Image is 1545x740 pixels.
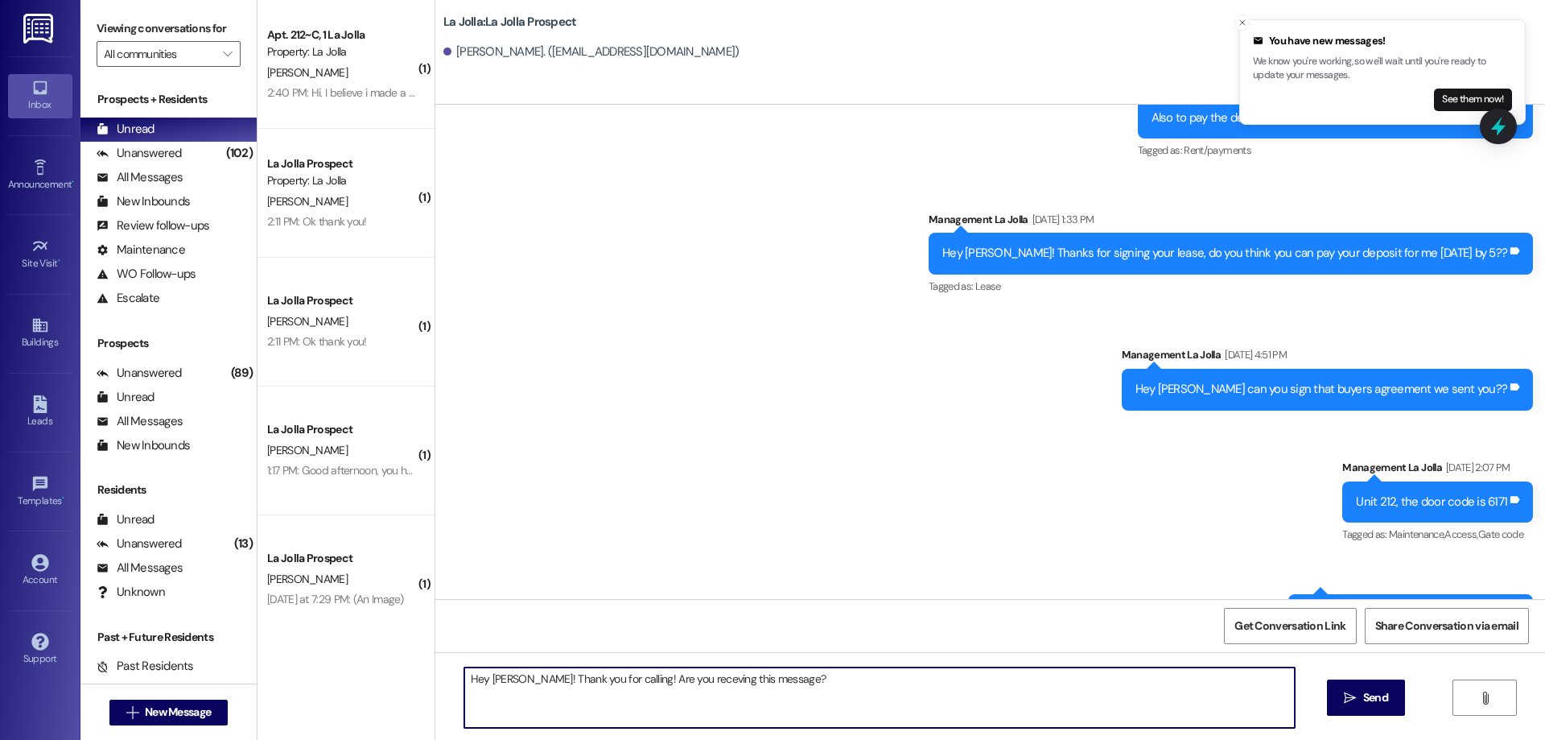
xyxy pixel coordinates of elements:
[975,279,1001,293] span: Lease
[1344,692,1356,705] i: 
[267,314,348,329] span: [PERSON_NAME]
[1234,14,1250,31] button: Close toast
[97,413,183,430] div: All Messages
[1253,55,1512,83] p: We know you're working, so we'll wait until you're ready to update your messages.
[1184,143,1251,157] span: Rent/payments
[97,290,159,307] div: Escalate
[267,463,708,477] div: 1:17 PM: Good afternoon, you had asked me to reach out [DATE] about my room code for [DATE]
[62,493,64,504] span: •
[8,233,72,276] a: Site Visit •
[97,511,154,528] div: Unread
[267,214,367,229] div: 2:11 PM: Ok thank you!
[230,531,257,556] div: (13)
[80,482,257,498] div: Residents
[1342,523,1533,546] div: Tagged as:
[1434,89,1512,111] button: See them now!
[267,572,348,586] span: [PERSON_NAME]
[58,255,60,267] span: •
[1444,527,1477,541] span: Access ,
[1122,346,1534,369] div: Management La Jolla
[97,437,190,454] div: New Inbounds
[267,85,504,100] div: 2:40 PM: Hi. I believe i made a payment on the first
[1342,459,1533,482] div: Management La Jolla
[97,584,165,601] div: Unknown
[267,27,416,43] div: Apt. 212~C, 1 La Jolla
[1152,110,1508,126] div: Also to pay the deposit you can go to the pay rent tab on our website!
[97,242,185,258] div: Maintenance
[443,43,740,60] div: [PERSON_NAME]. ([EMAIL_ADDRESS][DOMAIN_NAME])
[942,245,1507,262] div: Hey [PERSON_NAME]! Thanks for signing your lease, do you think you can pay your deposit for me [D...
[72,176,74,188] span: •
[267,194,348,209] span: [PERSON_NAME]
[464,668,1295,728] textarea: Hey [PERSON_NAME]! Thank you for calling! Are you receving this message?
[23,14,56,43] img: ResiDesk Logo
[443,14,577,31] b: La Jolla: La Jolla Prospect
[8,74,72,118] a: Inbox
[1234,618,1345,635] span: Get Conversation Link
[929,275,1533,298] div: Tagged as:
[1221,346,1287,363] div: [DATE] 4:51 PM
[80,335,257,352] div: Prospects
[1375,618,1518,635] span: Share Conversation via email
[8,391,72,434] a: Leads
[929,211,1533,234] div: Management La Jolla
[1253,33,1512,49] div: You have new messages!
[97,121,154,138] div: Unread
[97,145,182,162] div: Unanswered
[267,421,416,438] div: La Jolla Prospect
[267,155,416,172] div: La Jolla Prospect
[267,334,367,349] div: 2:11 PM: Ok thank you!
[8,549,72,593] a: Account
[104,41,215,67] input: All communities
[97,193,190,210] div: New Inbounds
[109,700,229,726] button: New Message
[1138,138,1534,162] div: Tagged as:
[97,560,183,577] div: All Messages
[8,628,72,672] a: Support
[1135,381,1508,398] div: Hey [PERSON_NAME] can you sign that buyers agreement we sent you??
[1479,692,1491,705] i: 
[223,48,232,60] i: 
[1327,680,1405,716] button: Send
[267,592,404,606] div: [DATE] at 7:29 PM: (An Image)
[80,629,257,646] div: Past + Future Residents
[126,706,138,719] i: 
[80,91,257,108] div: Prospects + Residents
[8,312,72,355] a: Buildings
[97,16,241,41] label: Viewing conversations for
[267,172,416,189] div: Property: La Jolla
[97,169,183,186] div: All Messages
[97,266,196,283] div: WO Follow-ups
[1363,689,1388,706] span: Send
[1442,459,1510,476] div: [DATE] 2:07 PM
[222,141,257,166] div: (102)
[227,361,257,386] div: (89)
[1365,608,1529,644] button: Share Conversation via email
[267,65,348,80] span: [PERSON_NAME]
[97,535,182,552] div: Unanswered
[1356,494,1507,511] div: Unit 212, the door code is 6171
[267,443,348,457] span: [PERSON_NAME]
[97,658,194,675] div: Past Residents
[267,292,416,309] div: La Jolla Prospect
[8,470,72,514] a: Templates •
[97,389,154,406] div: Unread
[97,365,182,382] div: Unanswered
[267,43,416,60] div: Property: La Jolla
[1389,527,1444,541] span: Maintenance ,
[267,550,416,567] div: La Jolla Prospect
[1028,211,1094,228] div: [DATE] 1:33 PM
[1478,527,1523,541] span: Gate code
[145,704,211,721] span: New Message
[97,217,209,234] div: Review follow-ups
[1224,608,1356,644] button: Get Conversation Link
